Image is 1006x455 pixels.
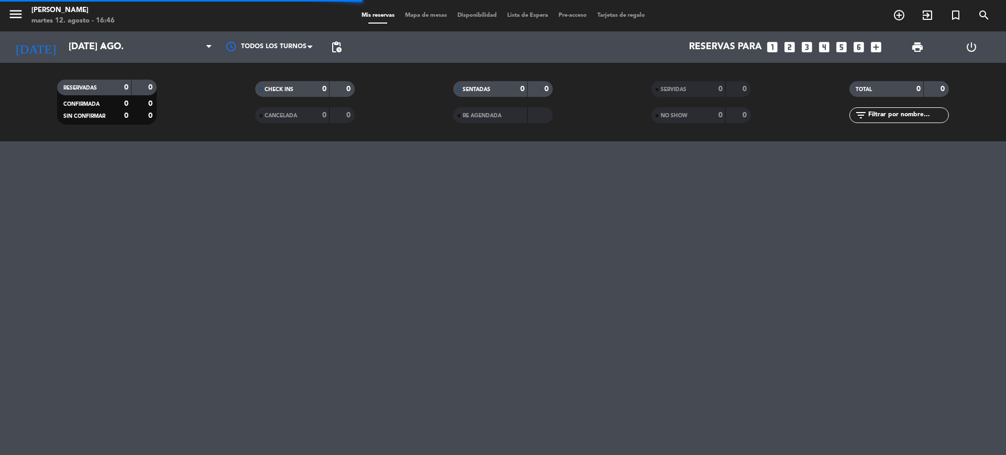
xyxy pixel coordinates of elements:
[322,85,326,93] strong: 0
[893,9,905,21] i: add_circle_outline
[400,13,452,18] span: Mapa de mesas
[856,87,872,92] span: TOTAL
[63,102,100,107] span: CONFIRMADA
[463,87,490,92] span: SENTADAS
[867,109,948,121] input: Filtrar por nombre...
[835,40,848,54] i: looks_5
[718,85,723,93] strong: 0
[63,85,97,91] span: RESERVADAS
[783,40,796,54] i: looks_two
[452,13,502,18] span: Disponibilidad
[544,85,551,93] strong: 0
[689,42,762,52] span: Reservas para
[944,31,998,63] div: LOG OUT
[8,6,24,22] i: menu
[124,100,128,107] strong: 0
[965,41,978,53] i: power_settings_new
[718,112,723,119] strong: 0
[916,85,921,93] strong: 0
[941,85,947,93] strong: 0
[661,113,687,118] span: NO SHOW
[817,40,831,54] i: looks_4
[346,85,353,93] strong: 0
[800,40,814,54] i: looks_3
[766,40,779,54] i: looks_one
[869,40,883,54] i: add_box
[742,85,749,93] strong: 0
[592,13,650,18] span: Tarjetas de regalo
[148,84,155,91] strong: 0
[265,87,293,92] span: CHECK INS
[911,41,924,53] span: print
[346,112,353,119] strong: 0
[502,13,553,18] span: Lista de Espera
[322,112,326,119] strong: 0
[742,112,749,119] strong: 0
[855,109,867,121] i: filter_list
[949,9,962,21] i: turned_in_not
[8,6,24,26] button: menu
[124,84,128,91] strong: 0
[63,114,105,119] span: SIN CONFIRMAR
[330,41,343,53] span: pending_actions
[921,9,934,21] i: exit_to_app
[463,113,501,118] span: RE AGENDADA
[265,113,297,118] span: CANCELADA
[553,13,592,18] span: Pre-acceso
[97,41,110,53] i: arrow_drop_down
[852,40,866,54] i: looks_6
[31,5,115,16] div: [PERSON_NAME]
[31,16,115,26] div: martes 12. agosto - 16:46
[520,85,524,93] strong: 0
[148,100,155,107] strong: 0
[8,36,63,59] i: [DATE]
[661,87,686,92] span: SERVIDAS
[148,112,155,119] strong: 0
[978,9,990,21] i: search
[124,112,128,119] strong: 0
[356,13,400,18] span: Mis reservas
